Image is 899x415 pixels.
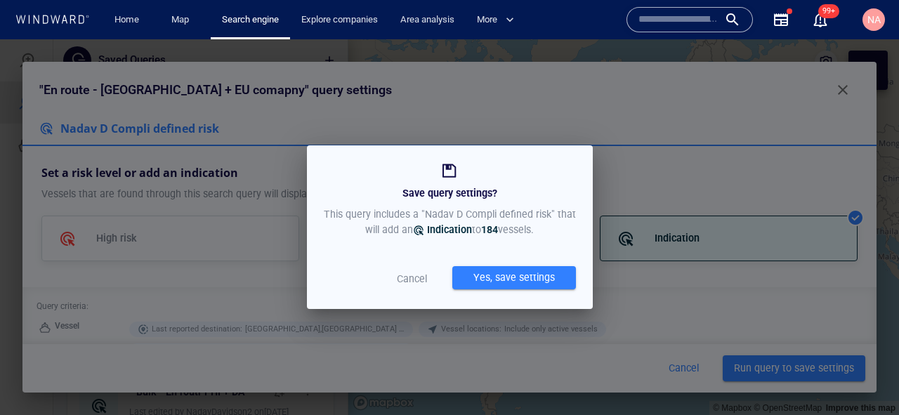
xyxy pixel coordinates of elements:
[471,8,526,32] button: More
[860,6,888,34] button: NA
[395,8,460,32] a: Area analysis
[166,8,199,32] a: Map
[481,185,498,196] span: 184
[803,3,837,37] button: 99+
[812,11,829,28] div: Notification center
[324,168,576,199] p: This query includes a "Nadav D Compli defined risk" that will add an to vessels.
[296,8,383,32] a: Explore companies
[471,227,558,250] div: Yes, save settings
[427,185,472,196] span: Indication
[383,231,441,248] p: Cancel
[104,8,149,32] button: Home
[109,8,145,32] a: Home
[216,8,284,32] a: Search engine
[377,227,447,252] button: Cancel
[839,352,888,404] iframe: Chat
[477,12,514,28] span: More
[402,145,497,162] p: Save query settings?
[452,227,576,250] button: Yes, save settings
[818,4,839,18] span: 99+
[867,14,881,25] span: NA
[160,8,205,32] button: Map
